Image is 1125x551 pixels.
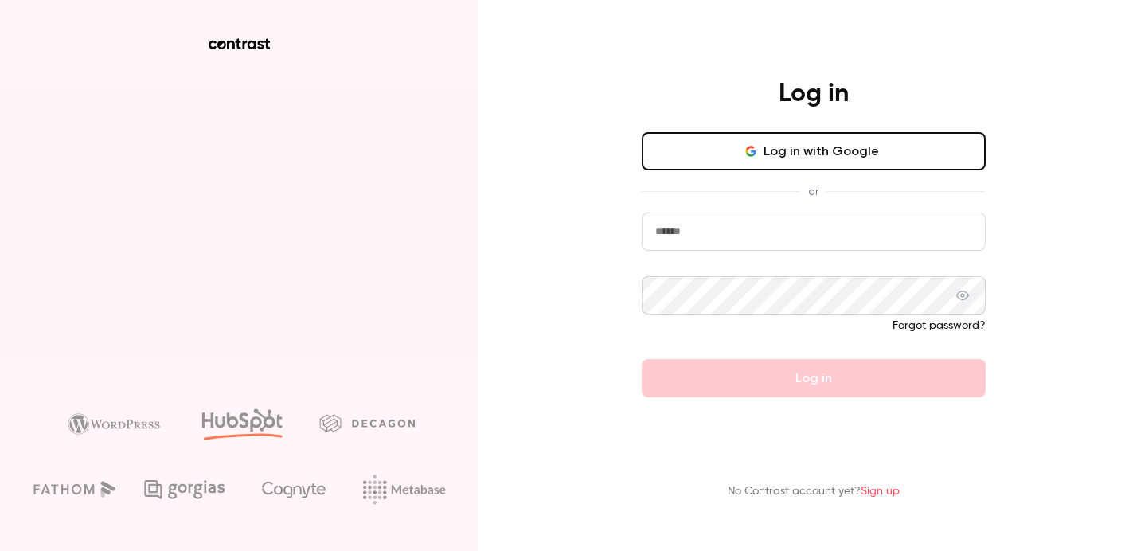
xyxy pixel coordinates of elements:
span: or [800,183,826,200]
button: Log in with Google [642,132,986,170]
a: Forgot password? [893,320,986,331]
p: No Contrast account yet? [728,483,900,500]
img: decagon [319,414,415,432]
h4: Log in [779,78,849,110]
a: Sign up [861,486,900,497]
